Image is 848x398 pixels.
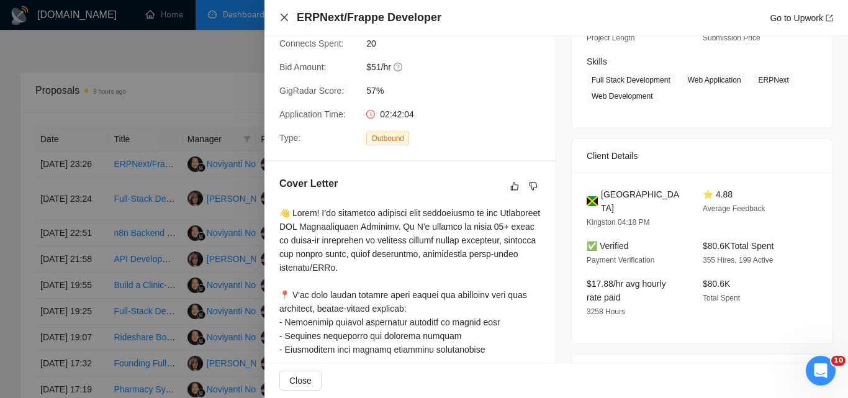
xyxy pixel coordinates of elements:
[703,279,730,289] span: $80.6K
[683,73,746,87] span: Web Application
[366,110,375,119] span: clock-circle
[366,37,553,50] span: 20
[279,12,289,23] button: Close
[366,84,553,97] span: 57%
[587,34,634,42] span: Project Length
[279,109,346,119] span: Application Time:
[394,62,404,72] span: question-circle
[703,189,733,199] span: ⭐ 4.88
[587,241,629,251] span: ✅ Verified
[366,60,553,74] span: $51/hr
[279,62,327,72] span: Bid Amount:
[279,371,322,391] button: Close
[366,132,409,145] span: Outbound
[587,355,818,388] div: Job Description
[806,356,836,386] iframe: Intercom live chat
[526,179,541,194] button: dislike
[587,256,654,265] span: Payment Verification
[703,294,740,302] span: Total Spent
[529,181,538,191] span: dislike
[380,109,414,119] span: 02:42:04
[587,307,625,316] span: 3258 Hours
[754,73,794,87] span: ERPNext
[770,13,833,23] a: Go to Upworkexport
[831,356,846,366] span: 10
[279,133,300,143] span: Type:
[703,34,760,42] span: Submission Price
[703,204,765,213] span: Average Feedback
[587,73,675,87] span: Full Stack Development
[297,10,441,25] h4: ERPNext/Frappe Developer
[826,14,833,22] span: export
[507,179,522,194] button: like
[703,256,773,265] span: 355 Hires, 199 Active
[601,188,683,215] span: [GEOGRAPHIC_DATA]
[587,279,666,302] span: $17.88/hr avg hourly rate paid
[587,57,607,66] span: Skills
[587,218,649,227] span: Kingston 04:18 PM
[587,139,818,173] div: Client Details
[587,194,598,208] img: 🇯🇲
[289,374,312,387] span: Close
[279,176,338,191] h5: Cover Letter
[587,89,658,103] span: Web Development
[279,12,289,22] span: close
[279,86,344,96] span: GigRadar Score:
[703,241,774,251] span: $80.6K Total Spent
[279,38,344,48] span: Connects Spent:
[510,181,519,191] span: like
